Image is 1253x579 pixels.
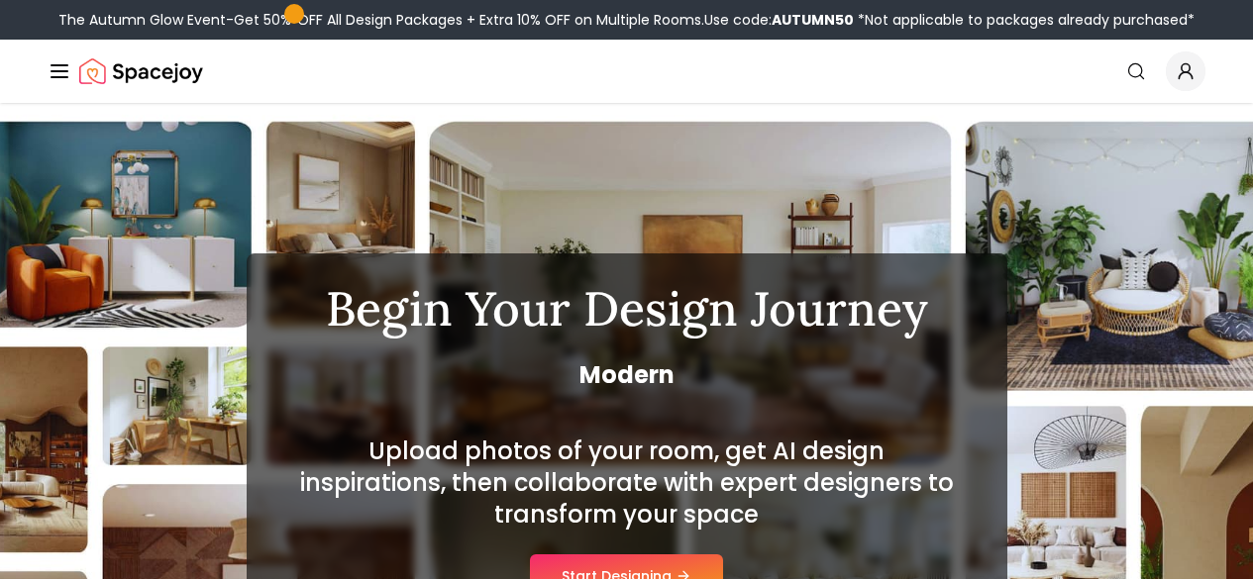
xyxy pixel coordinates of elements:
b: AUTUMN50 [772,10,854,30]
h1: Begin Your Design Journey [294,285,960,333]
img: Spacejoy Logo [79,51,203,91]
span: *Not applicable to packages already purchased* [854,10,1195,30]
div: The Autumn Glow Event-Get 50% OFF All Design Packages + Extra 10% OFF on Multiple Rooms. [58,10,1195,30]
h2: Upload photos of your room, get AI design inspirations, then collaborate with expert designers to... [294,435,960,531]
span: Modern [294,359,960,391]
a: Spacejoy [79,51,203,91]
nav: Global [48,40,1205,103]
span: Use code: [704,10,854,30]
